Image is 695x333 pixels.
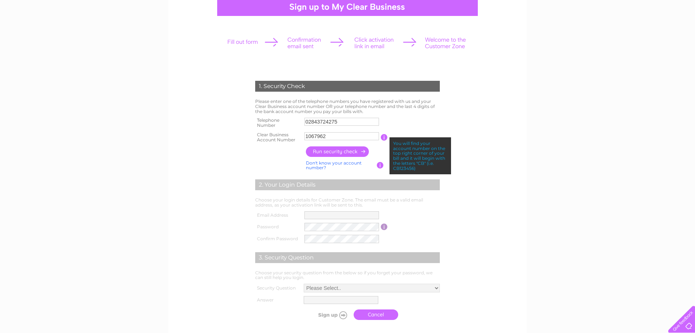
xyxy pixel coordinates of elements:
[354,309,398,320] a: Cancel
[673,31,691,36] a: Contact
[559,4,608,13] a: 0333 014 3131
[24,19,61,41] img: logo.png
[253,116,303,130] th: Telephone Number
[306,310,350,320] input: Submit
[306,160,362,171] a: Don't know your account number?
[253,209,303,221] th: Email Address
[612,31,628,36] a: Energy
[594,31,607,36] a: Water
[632,31,654,36] a: Telecoms
[253,294,302,306] th: Answer
[381,134,388,141] input: Information
[255,179,440,190] div: 2. Your Login Details
[658,31,669,36] a: Blog
[253,269,442,282] td: Choose your security question from the below so if you forget your password, we can still help yo...
[253,97,442,116] td: Please enter one of the telephone numbers you have registered with us and your Clear Business acc...
[253,221,303,233] th: Password
[253,282,302,294] th: Security Question
[253,130,303,145] th: Clear Business Account Number
[377,162,384,168] input: Information
[255,81,440,92] div: 1. Security Check
[381,224,388,230] input: Information
[255,252,440,263] div: 3. Security Question
[177,4,519,35] div: Clear Business is a trading name of Verastar Limited (registered in [GEOGRAPHIC_DATA] No. 3667643...
[253,196,442,209] td: Choose your login details for Customer Zone. The email must be a valid email address, as your act...
[389,137,451,175] div: You will find your account number on the top right corner of your bill and it will begin with the...
[253,233,303,245] th: Confirm Password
